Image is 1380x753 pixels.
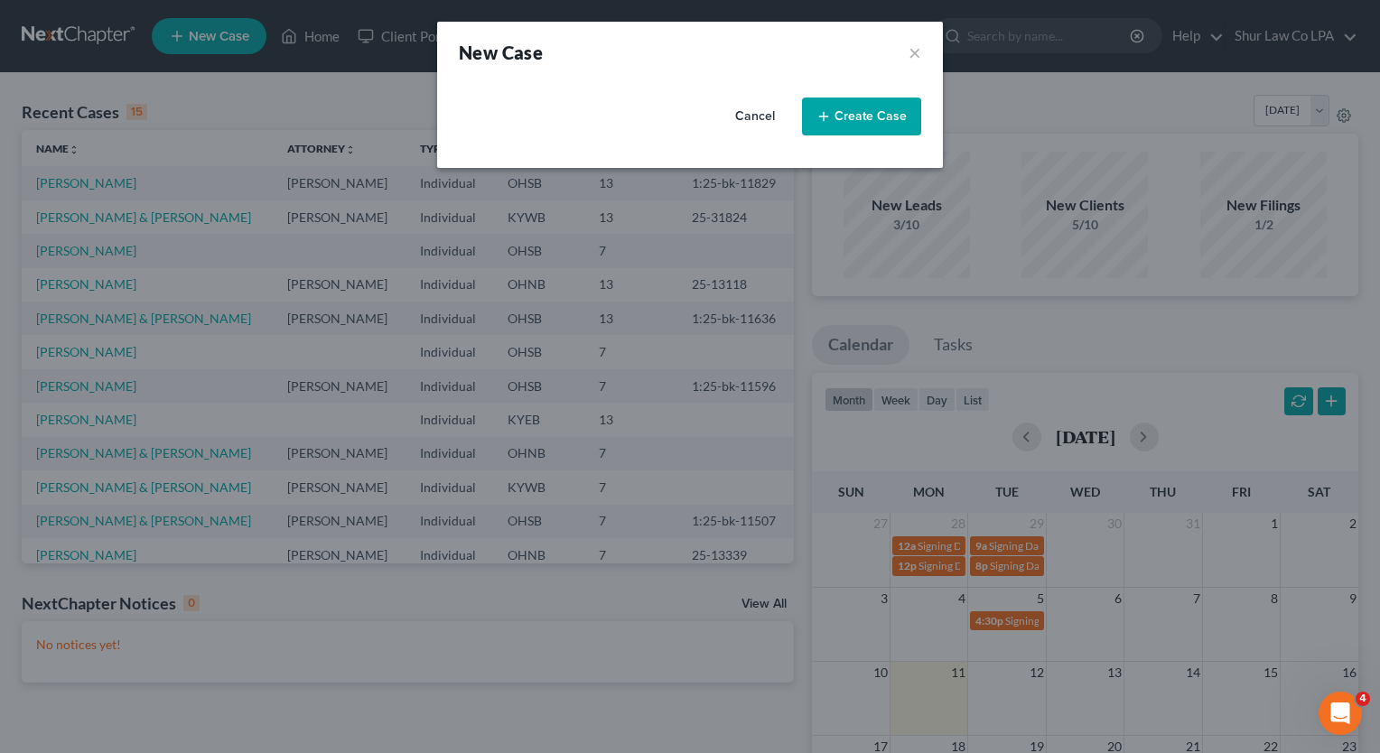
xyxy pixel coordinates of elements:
button: × [909,40,921,65]
button: Create Case [802,98,921,135]
strong: New Case [459,42,543,63]
iframe: Intercom live chat [1319,692,1362,735]
button: Cancel [715,98,795,135]
span: 4 [1356,692,1370,706]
